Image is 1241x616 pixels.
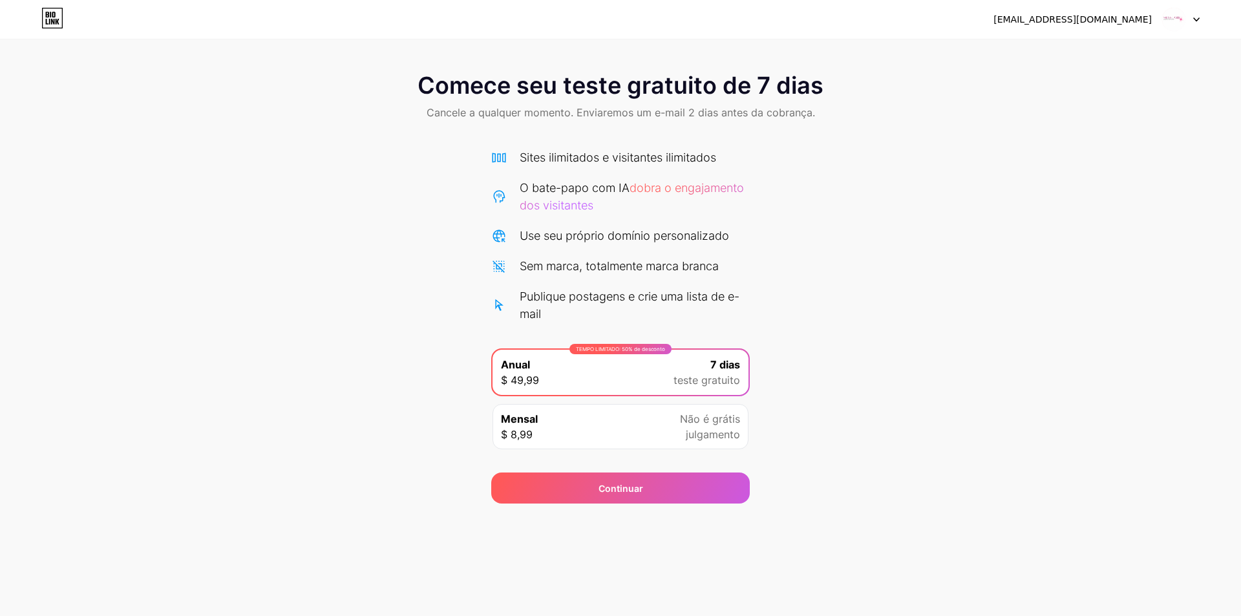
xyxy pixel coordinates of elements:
[520,181,744,212] font: dobra o engajamento dos visitantes
[520,151,716,164] font: Sites ilimitados e visitantes ilimitados
[520,259,719,273] font: Sem marca, totalmente marca branca
[680,412,740,425] font: Não é grátis
[686,428,740,441] font: julgamento
[1161,7,1186,32] img: musalaser
[710,358,740,371] font: 7 dias
[576,346,665,352] font: TEMPO LIMITADO: 50% de desconto
[520,181,630,195] font: O bate-papo com IA
[520,229,729,242] font: Use seu próprio domínio personalizado
[993,14,1152,25] font: [EMAIL_ADDRESS][DOMAIN_NAME]
[520,290,739,321] font: Publique postagens e crie uma lista de e-mail
[599,483,643,494] font: Continuar
[501,374,539,387] font: $ 49,99
[501,358,530,371] font: Anual
[501,412,538,425] font: Mensal
[418,71,823,100] font: Comece seu teste gratuito de 7 dias
[427,106,815,119] font: Cancele a qualquer momento. Enviaremos um e-mail 2 dias antes da cobrança.
[674,374,740,387] font: teste gratuito
[501,428,533,441] font: $ 8,99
